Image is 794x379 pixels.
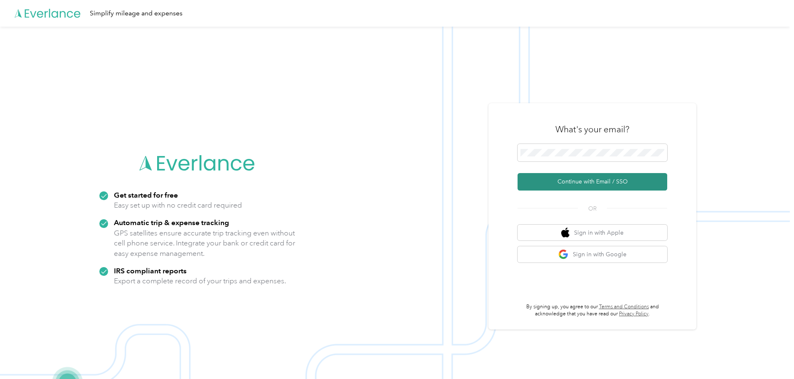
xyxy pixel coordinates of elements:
[561,228,570,238] img: apple logo
[114,228,296,259] p: GPS satellites ensure accurate trip tracking even without cell phone service. Integrate your bank...
[619,311,649,317] a: Privacy Policy
[518,173,667,191] button: Continue with Email / SSO
[114,266,187,275] strong: IRS compliant reports
[90,8,182,19] div: Simplify mileage and expenses
[518,303,667,318] p: By signing up, you agree to our and acknowledge that you have read our .
[114,200,242,211] p: Easy set up with no credit card required
[114,191,178,199] strong: Get started for free
[578,204,607,213] span: OR
[114,218,229,227] strong: Automatic trip & expense tracking
[518,225,667,241] button: apple logoSign in with Apple
[599,304,649,310] a: Terms and Conditions
[114,276,286,286] p: Export a complete record of your trips and expenses.
[555,124,629,135] h3: What's your email?
[558,249,569,260] img: google logo
[518,246,667,263] button: google logoSign in with Google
